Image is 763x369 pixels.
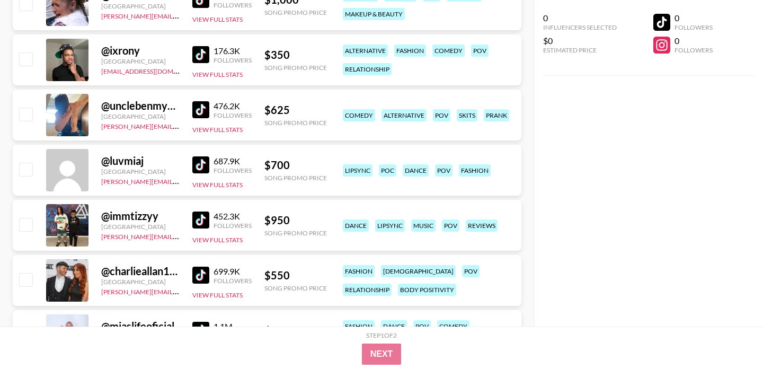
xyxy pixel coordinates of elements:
button: View Full Stats [192,15,243,23]
div: [GEOGRAPHIC_DATA] [101,168,180,175]
div: [GEOGRAPHIC_DATA] [101,2,180,10]
div: pov [433,109,450,121]
div: 0 [675,36,713,46]
div: [GEOGRAPHIC_DATA] [101,223,180,231]
button: View Full Stats [192,126,243,134]
div: @ immtizzyy [101,209,180,223]
div: Song Promo Price [264,64,327,72]
div: [GEOGRAPHIC_DATA] [101,57,180,65]
div: comedy [437,320,469,332]
div: 687.9K [214,156,252,166]
div: makeup & beauty [343,8,405,20]
div: [GEOGRAPHIC_DATA] [101,278,180,286]
img: TikTok [192,156,209,173]
div: @ miaslifeoficial [101,320,180,333]
div: pov [471,45,489,57]
div: @ unclebenmybrudda [101,99,180,112]
div: lipsync [375,219,405,232]
div: Followers [214,166,252,174]
img: TikTok [192,212,209,229]
div: [DEMOGRAPHIC_DATA] [381,265,456,277]
div: lipsync [343,164,372,177]
div: pov [442,219,459,232]
div: Followers [214,56,252,64]
img: TikTok [192,267,209,284]
img: TikTok [192,101,209,118]
button: View Full Stats [192,181,243,189]
button: Next [362,344,402,365]
div: fashion [343,320,375,332]
div: 1.1M [214,321,252,332]
div: Influencers Selected [543,23,617,31]
div: [GEOGRAPHIC_DATA] [101,112,180,120]
div: 0 [543,13,617,23]
div: $ 350 [264,48,327,61]
div: Song Promo Price [264,229,327,237]
div: 176.3K [214,46,252,56]
div: prank [484,109,509,121]
div: dance [343,219,369,232]
a: [PERSON_NAME][EMAIL_ADDRESS][DOMAIN_NAME] [101,231,258,241]
div: music [411,219,436,232]
div: 699.9K [214,266,252,277]
div: @ ixrony [101,44,180,57]
div: poc [379,164,396,177]
div: alternative [343,45,388,57]
img: TikTok [192,46,209,63]
div: $ 825 [264,324,327,337]
div: $ 950 [264,214,327,227]
div: Followers [214,1,252,9]
div: comedy [343,109,375,121]
div: Followers [214,111,252,119]
a: [PERSON_NAME][EMAIL_ADDRESS][DOMAIN_NAME] [101,120,258,130]
div: @ charlieallan164 [101,265,180,278]
div: alternative [381,109,427,121]
div: 0 [675,13,713,23]
div: reviews [466,219,498,232]
div: Song Promo Price [264,284,327,292]
a: [PERSON_NAME][EMAIL_ADDRESS][DOMAIN_NAME] [101,175,258,186]
div: Song Promo Price [264,119,327,127]
div: Followers [675,46,713,54]
div: relationship [343,284,392,296]
div: @ luvmiaj [101,154,180,168]
div: pov [413,320,431,332]
div: body positivity [398,284,456,296]
div: fashion [394,45,426,57]
div: fashion [459,164,491,177]
div: $0 [543,36,617,46]
div: comedy [432,45,465,57]
div: Song Promo Price [264,174,327,182]
div: fashion [343,265,375,277]
div: pov [462,265,480,277]
div: Song Promo Price [264,8,327,16]
a: [PERSON_NAME][EMAIL_ADDRESS][DOMAIN_NAME] [101,286,258,296]
div: 452.3K [214,211,252,222]
div: dance [403,164,429,177]
div: dance [381,320,407,332]
a: [EMAIL_ADDRESS][DOMAIN_NAME] [101,65,208,75]
div: $ 550 [264,269,327,282]
div: Followers [214,222,252,230]
button: View Full Stats [192,291,243,299]
div: 476.2K [214,101,252,111]
a: [PERSON_NAME][EMAIL_ADDRESS][DOMAIN_NAME] [101,10,258,20]
div: skits [457,109,477,121]
div: $ 625 [264,103,327,117]
div: Step 1 of 2 [366,331,397,339]
div: Estimated Price [543,46,617,54]
div: relationship [343,63,392,75]
button: View Full Stats [192,236,243,244]
img: TikTok [192,322,209,339]
div: Followers [675,23,713,31]
div: Followers [214,277,252,285]
div: $ 700 [264,159,327,172]
div: pov [435,164,453,177]
button: View Full Stats [192,71,243,78]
